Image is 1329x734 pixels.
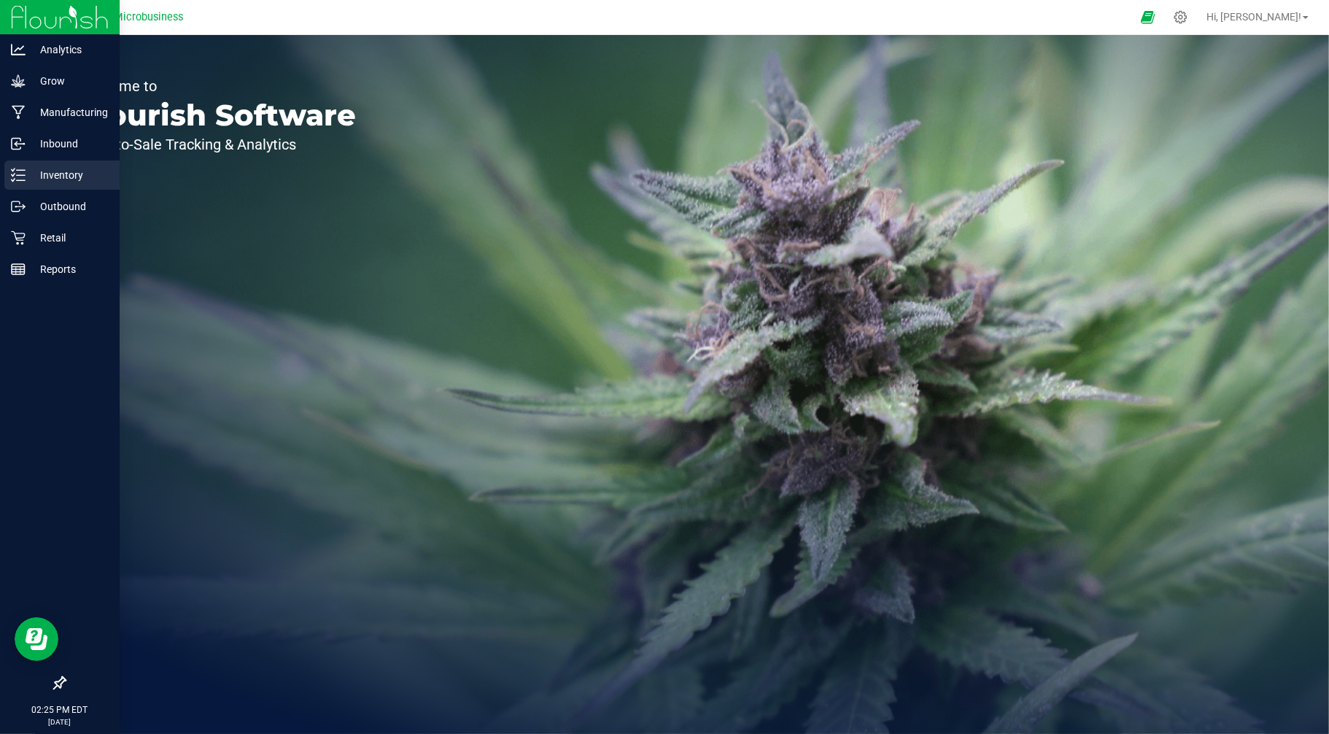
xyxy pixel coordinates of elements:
[1206,11,1301,23] span: Hi, [PERSON_NAME]!
[11,231,26,245] inline-svg: Retail
[11,136,26,151] inline-svg: Inbound
[11,42,26,57] inline-svg: Analytics
[11,105,26,120] inline-svg: Manufacturing
[26,72,113,90] p: Grow
[11,168,26,182] inline-svg: Inventory
[1131,3,1164,31] span: Open Ecommerce Menu
[26,135,113,152] p: Inbound
[26,166,113,184] p: Inventory
[26,104,113,121] p: Manufacturing
[26,41,113,58] p: Analytics
[1171,10,1190,24] div: Manage settings
[26,229,113,247] p: Retail
[26,198,113,215] p: Outbound
[15,617,58,661] iframe: Resource center
[7,703,113,716] p: 02:25 PM EDT
[11,262,26,277] inline-svg: Reports
[26,260,113,278] p: Reports
[79,137,356,152] p: Seed-to-Sale Tracking & Analytics
[79,101,356,130] p: Flourish Software
[11,74,26,88] inline-svg: Grow
[11,199,26,214] inline-svg: Outbound
[79,79,356,93] p: Welcome to
[7,716,113,727] p: [DATE]
[115,11,184,23] span: Microbusiness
